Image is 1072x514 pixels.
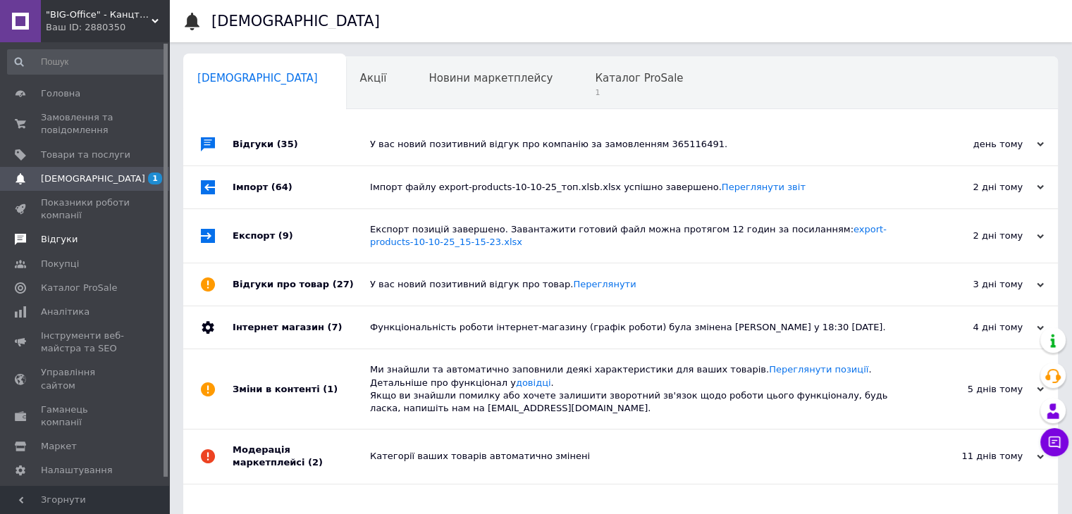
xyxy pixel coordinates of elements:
[903,230,1044,242] div: 2 дні тому
[41,111,130,137] span: Замовлення та повідомлення
[903,181,1044,194] div: 2 дні тому
[277,139,298,149] span: (35)
[46,8,152,21] span: "BIG-Office" - Канцтовари, рюкзаки та товари для творчості!
[41,464,113,477] span: Налаштування
[903,450,1044,463] div: 11 днів тому
[769,364,868,375] a: Переглянути позиції
[903,383,1044,396] div: 5 днів тому
[41,149,130,161] span: Товари та послуги
[233,209,370,263] div: Експорт
[595,87,683,98] span: 1
[41,233,78,246] span: Відгуки
[278,230,293,241] span: (9)
[323,384,338,394] span: (1)
[41,282,117,294] span: Каталог ProSale
[573,279,636,289] a: Переглянути
[41,440,77,453] span: Маркет
[41,258,79,270] span: Покупці
[308,457,323,468] span: (2)
[41,196,130,222] span: Показники роботи компанії
[595,72,683,84] span: Каталог ProSale
[233,263,370,306] div: Відгуки про товар
[903,138,1044,151] div: день тому
[233,349,370,429] div: Зміни в контенті
[370,223,903,249] div: Експорт позицій завершено. Завантажити готовий файл можна протягом 12 годин за посиланням:
[370,321,903,334] div: Функціональність роботи інтернет-магазину (графік роботи) була змінена [PERSON_NAME] у 18:30 [DATE].
[41,306,90,318] span: Аналітика
[333,279,354,289] span: (27)
[211,13,380,30] h1: [DEMOGRAPHIC_DATA]
[41,173,145,185] span: [DEMOGRAPHIC_DATA]
[197,72,318,84] span: [DEMOGRAPHIC_DATA]
[271,182,292,192] span: (64)
[903,321,1044,334] div: 4 дні тому
[41,87,80,100] span: Головна
[370,450,903,463] div: Категорії ваших товарів автоматично змінені
[370,181,903,194] div: Імпорт файлу export-products-10-10-25_топ.xlsb.xlsx успішно завершено.
[327,322,342,332] span: (7)
[46,21,169,34] div: Ваш ID: 2880350
[41,403,130,429] span: Гаманець компанії
[148,173,162,184] span: 1
[370,278,903,291] div: У вас новий позитивний відгук про товар.
[233,166,370,208] div: Імпорт
[7,49,166,75] input: Пошук
[1040,428,1068,456] button: Чат з покупцем
[722,182,806,192] a: Переглянути звіт
[41,330,130,355] span: Інструменти веб-майстра та SEO
[41,366,130,391] span: Управління сайтом
[370,224,887,247] a: export-products-10-10-25_15-15-23.xlsx
[516,377,551,388] a: довідці
[233,123,370,165] div: Відгуки
[233,306,370,349] div: Інтернет магазин
[429,72,553,84] span: Новини маркетплейсу
[903,278,1044,291] div: 3 дні тому
[370,363,903,415] div: Ми знайшли та автоматично заповнили деякі характеристики для ваших товарів. . Детальніше про функ...
[360,72,387,84] span: Акції
[233,430,370,483] div: Модерація маркетплейсі
[370,138,903,151] div: У вас новий позитивний відгук про компанію за замовленням 365116491.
